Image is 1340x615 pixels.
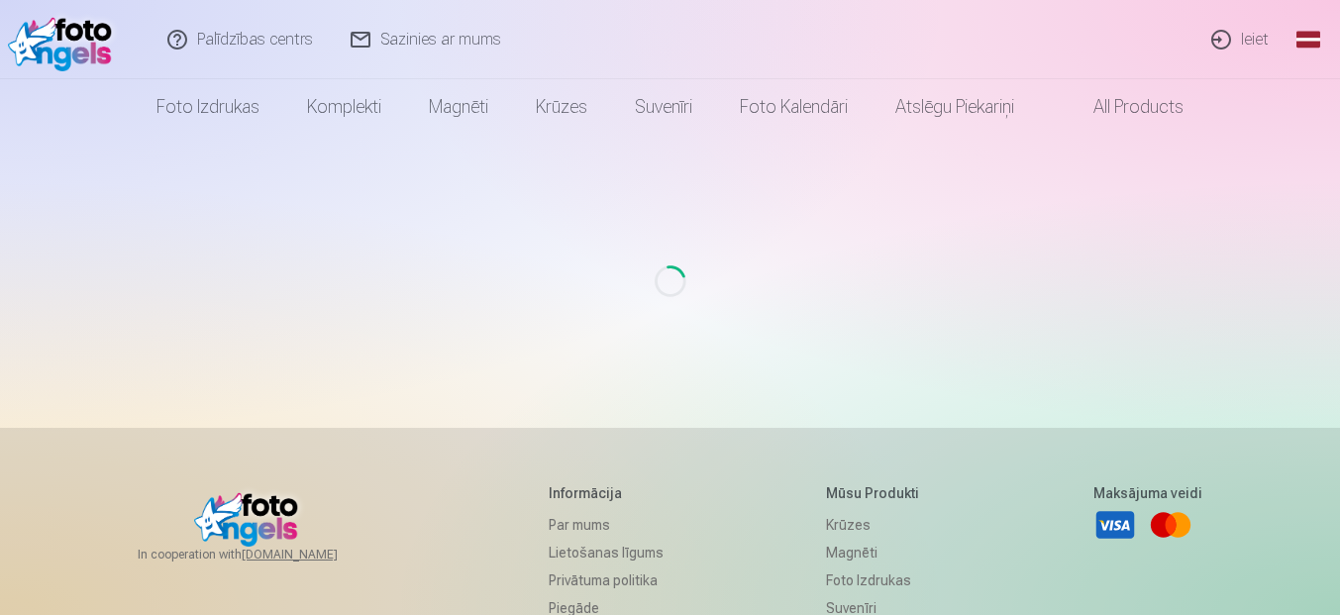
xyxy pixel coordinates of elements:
[826,511,930,539] a: Krūzes
[8,8,122,71] img: /fa1
[283,79,405,135] a: Komplekti
[716,79,872,135] a: Foto kalendāri
[826,483,930,503] h5: Mūsu produkti
[611,79,716,135] a: Suvenīri
[549,566,664,594] a: Privātuma politika
[138,547,385,563] span: In cooperation with
[549,539,664,566] a: Lietošanas līgums
[826,539,930,566] a: Magnēti
[826,566,930,594] a: Foto izdrukas
[549,511,664,539] a: Par mums
[872,79,1038,135] a: Atslēgu piekariņi
[1038,79,1207,135] a: All products
[133,79,283,135] a: Foto izdrukas
[242,547,385,563] a: [DOMAIN_NAME]
[512,79,611,135] a: Krūzes
[1093,483,1202,503] h5: Maksājuma veidi
[1149,503,1192,547] a: Mastercard
[549,483,664,503] h5: Informācija
[405,79,512,135] a: Magnēti
[1093,503,1137,547] a: Visa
